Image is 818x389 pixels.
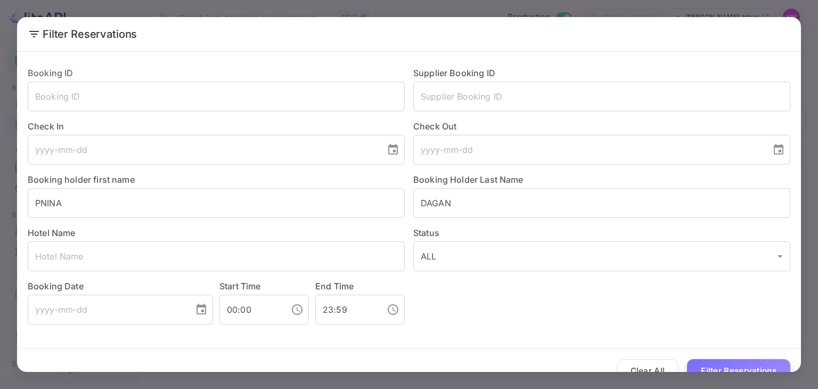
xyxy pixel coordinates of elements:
[617,359,679,382] button: Clear All
[28,135,378,165] input: yyyy-mm-dd
[413,68,495,78] label: Supplier Booking ID
[413,174,523,185] label: Booking Holder Last Name
[413,241,790,271] div: ALL
[28,280,213,293] label: Booking Date
[28,228,76,238] label: Hotel Name
[413,226,790,239] label: Status
[28,120,405,133] label: Check In
[17,17,801,51] h2: Filter Reservations
[413,135,764,165] input: yyyy-mm-dd
[315,281,354,291] label: End Time
[413,120,790,133] label: Check Out
[287,299,308,320] button: Choose time, selected time is 12:00 AM
[191,299,212,320] button: Choose date
[413,82,790,111] input: Supplier Booking ID
[28,174,135,185] label: Booking holder first name
[219,281,261,291] label: Start Time
[219,295,282,325] input: hh:mm
[28,188,405,218] input: Holder First Name
[28,82,405,111] input: Booking ID
[382,299,404,320] button: Choose time, selected time is 11:59 PM
[28,295,186,325] input: yyyy-mm-dd
[768,139,789,160] button: Choose date
[28,68,73,78] label: Booking ID
[382,139,404,160] button: Choose date
[413,188,790,218] input: Holder Last Name
[28,241,405,271] input: Hotel Name
[687,359,790,382] button: Filter Reservations
[315,295,378,325] input: hh:mm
